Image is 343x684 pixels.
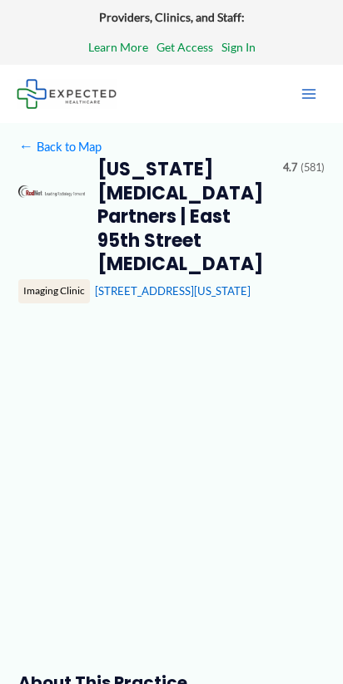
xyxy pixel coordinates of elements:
[221,37,256,58] a: Sign In
[97,158,271,276] h2: [US_STATE] [MEDICAL_DATA] Partners | East 95th Street [MEDICAL_DATA]
[95,284,251,298] a: [STREET_ADDRESS][US_STATE]
[18,135,101,158] a: ←Back to Map
[17,79,117,108] img: Expected Healthcare Logo - side, dark font, small
[157,37,213,58] a: Get Access
[18,139,33,154] span: ←
[291,76,326,111] button: Main menu toggle
[88,37,148,58] a: Learn More
[283,158,297,178] span: 4.7
[18,279,90,303] div: Imaging Clinic
[301,158,325,178] span: (581)
[99,10,245,24] strong: Providers, Clinics, and Staff:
